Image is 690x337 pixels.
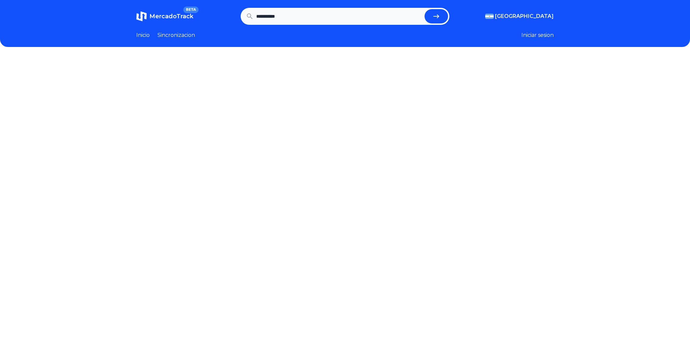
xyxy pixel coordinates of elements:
[136,11,193,22] a: MercadoTrackBETA
[485,12,554,20] button: [GEOGRAPHIC_DATA]
[495,12,554,20] span: [GEOGRAPHIC_DATA]
[136,31,150,39] a: Inicio
[136,11,147,22] img: MercadoTrack
[485,14,494,19] img: Argentina
[149,13,193,20] span: MercadoTrack
[183,7,199,13] span: BETA
[521,31,554,39] button: Iniciar sesion
[157,31,195,39] a: Sincronizacion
